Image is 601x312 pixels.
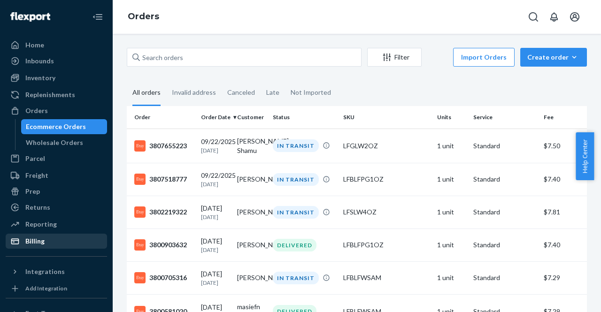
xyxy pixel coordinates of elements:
[433,228,470,261] td: 1 unit
[201,279,230,287] p: [DATE]
[339,106,433,129] th: SKU
[201,137,230,154] div: 09/22/2025
[6,217,107,232] a: Reporting
[25,203,50,212] div: Returns
[6,234,107,249] a: Billing
[576,132,594,180] button: Help Center
[172,80,216,105] div: Invalid address
[25,284,67,292] div: Add Integration
[343,273,430,282] div: LFBLFWSAM
[88,8,107,26] button: Close Navigation
[524,8,543,26] button: Open Search Box
[527,53,580,62] div: Create order
[26,138,83,147] div: Wholesale Orders
[273,206,319,219] div: IN TRANSIT
[273,272,319,284] div: IN TRANSIT
[433,129,470,163] td: 1 unit
[545,8,563,26] button: Open notifications
[21,135,108,150] a: Wholesale Orders
[25,106,48,115] div: Orders
[227,80,255,105] div: Canceled
[433,261,470,294] td: 1 unit
[273,139,319,152] div: IN TRANSIT
[128,11,159,22] a: Orders
[540,196,596,228] td: $7.81
[343,175,430,184] div: LFBLFPG1OZ
[473,273,536,282] p: Standard
[6,168,107,183] a: Freight
[201,236,230,254] div: [DATE]
[540,106,596,129] th: Fee
[273,173,319,186] div: IN TRANSIT
[6,38,107,53] a: Home
[6,87,107,102] a: Replenishments
[201,246,230,254] p: [DATE]
[25,154,45,163] div: Parcel
[540,129,596,163] td: $7.50
[565,8,584,26] button: Open account menu
[201,269,230,287] div: [DATE]
[201,213,230,221] p: [DATE]
[25,187,40,196] div: Prep
[201,204,230,221] div: [DATE]
[233,129,270,163] td: [PERSON_NAME] Shamu
[6,184,107,199] a: Prep
[127,48,362,67] input: Search orders
[6,53,107,68] a: Inbounds
[266,80,279,105] div: Late
[134,206,193,218] div: 3802219322
[25,40,44,50] div: Home
[25,267,65,276] div: Integrations
[6,103,107,118] a: Orders
[6,70,107,85] a: Inventory
[26,122,86,131] div: Ecommerce Orders
[134,272,193,283] div: 3800705316
[233,228,270,261] td: [PERSON_NAME]
[6,283,107,294] a: Add Integration
[368,53,421,62] div: Filter
[201,180,230,188] p: [DATE]
[453,48,515,67] button: Import Orders
[127,106,197,129] th: Order
[540,261,596,294] td: $7.29
[21,119,108,134] a: Ecommerce Orders
[291,80,331,105] div: Not Imported
[201,146,230,154] p: [DATE]
[134,239,193,251] div: 3800903632
[10,12,50,22] img: Flexport logo
[273,239,316,251] div: DELIVERED
[134,140,193,152] div: 3807655223
[433,196,470,228] td: 1 unit
[25,56,54,66] div: Inbounds
[269,106,339,129] th: Status
[433,106,470,129] th: Units
[134,174,193,185] div: 3807518777
[367,48,422,67] button: Filter
[473,141,536,151] p: Standard
[470,106,540,129] th: Service
[520,48,587,67] button: Create order
[540,163,596,196] td: $7.40
[343,141,430,151] div: LFGLW2OZ
[120,3,167,30] ol: breadcrumbs
[25,220,57,229] div: Reporting
[132,80,161,106] div: All orders
[25,236,45,246] div: Billing
[233,196,270,228] td: [PERSON_NAME]
[473,240,536,250] p: Standard
[343,207,430,217] div: LFSLW4OZ
[25,73,55,83] div: Inventory
[433,163,470,196] td: 1 unit
[233,163,270,196] td: [PERSON_NAME]
[6,264,107,279] button: Integrations
[197,106,233,129] th: Order Date
[25,171,48,180] div: Freight
[540,228,596,261] td: $7.40
[201,171,230,188] div: 09/22/2025
[237,113,266,121] div: Customer
[473,207,536,217] p: Standard
[6,151,107,166] a: Parcel
[6,200,107,215] a: Returns
[343,240,430,250] div: LFBLFPG1OZ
